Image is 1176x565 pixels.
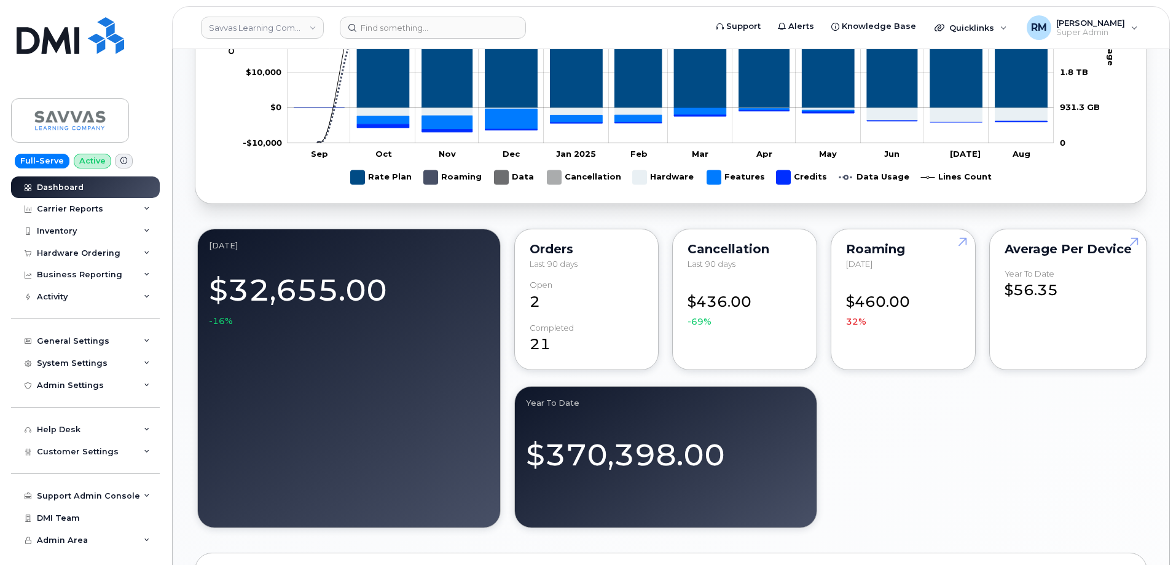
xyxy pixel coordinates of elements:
[439,149,456,159] tspan: Nov
[201,17,324,39] a: Savvas Learning Company LLC
[630,149,648,159] tspan: Feb
[226,17,236,55] tspan: Charges
[707,14,769,39] a: Support
[340,17,526,39] input: Find something...
[726,20,761,33] span: Support
[1005,269,1054,279] div: Year to Date
[688,315,711,328] span: -69%
[823,14,925,39] a: Knowledge Base
[1060,67,1088,77] tspan: 1.8 TB
[846,244,960,254] div: Roaming
[846,315,866,328] span: 32%
[547,165,621,189] g: Cancellation
[530,323,574,333] div: completed
[846,259,872,269] span: [DATE]
[530,259,578,269] span: Last 90 days
[842,20,916,33] span: Knowledge Base
[1056,28,1125,38] span: Super Admin
[633,165,695,189] g: Hardware
[351,165,412,189] g: Rate Plan
[503,149,520,159] tspan: Dec
[243,138,282,148] g: $0
[209,315,233,327] span: -16%
[495,165,535,189] g: Data
[846,280,960,328] div: $460.00
[246,67,281,77] tspan: $10,000
[688,280,802,328] div: $436.00
[1012,149,1030,159] tspan: Aug
[530,323,644,355] div: 21
[1060,103,1100,113] tspan: 931.3 GB
[788,20,814,33] span: Alerts
[949,23,994,33] span: Quicklinks
[1018,15,1147,40] div: Rachel Miller
[243,138,282,148] tspan: -$10,000
[884,149,900,159] tspan: Jun
[688,259,735,269] span: Last 90 days
[1005,244,1132,254] div: Average per Device
[1056,18,1125,28] span: [PERSON_NAME]
[246,67,281,77] g: $0
[1005,269,1132,301] div: $56.35
[311,149,328,159] tspan: Sep
[530,280,552,290] div: Open
[351,165,992,189] g: Legend
[756,149,772,159] tspan: Apr
[819,149,837,159] tspan: May
[270,103,281,113] tspan: $0
[688,244,802,254] div: Cancellation
[950,149,981,159] tspan: [DATE]
[921,165,992,189] g: Lines Count
[526,423,806,476] div: $370,398.00
[1060,138,1065,148] tspan: 0
[209,240,489,250] div: September 2025
[209,266,489,327] div: $32,655.00
[769,14,823,39] a: Alerts
[926,15,1016,40] div: Quicklinks
[556,149,596,159] tspan: Jan 2025
[707,165,765,189] g: Features
[526,398,806,408] div: Year to Date
[692,149,708,159] tspan: Mar
[530,244,644,254] div: Orders
[777,165,827,189] g: Credits
[1123,512,1167,556] iframe: Messenger Launcher
[424,165,482,189] g: Roaming
[530,280,644,312] div: 2
[375,149,392,159] tspan: Oct
[1031,20,1047,35] span: RM
[839,165,909,189] g: Data Usage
